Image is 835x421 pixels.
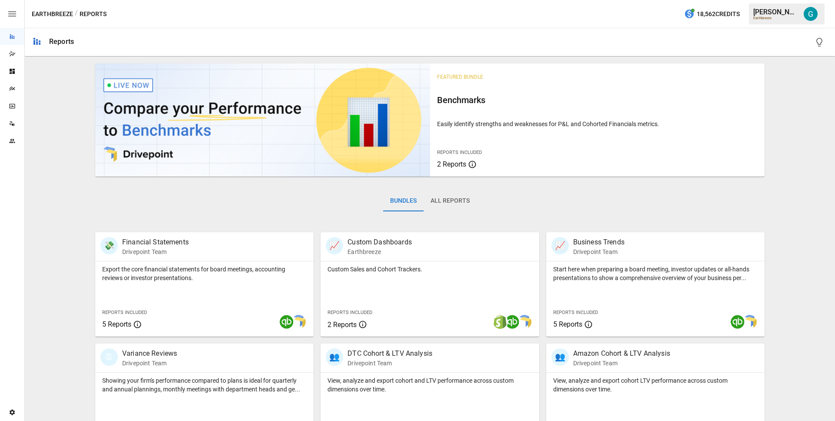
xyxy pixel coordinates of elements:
div: 👥 [551,348,569,366]
p: View, analyze and export cohort and LTV performance across custom dimensions over time. [327,376,532,394]
img: quickbooks [505,315,519,329]
p: Variance Reviews [122,348,177,359]
span: Reports Included [327,310,372,315]
p: Custom Sales and Cohort Trackers. [327,265,532,274]
span: 18,562 Credits [697,9,740,20]
div: 📈 [326,237,343,254]
p: Drivepoint Team [347,359,432,368]
img: quickbooks [280,315,294,329]
span: 2 Reports [437,160,466,168]
p: Custom Dashboards [347,237,412,247]
img: smart model [743,315,757,329]
p: Amazon Cohort & LTV Analysis [573,348,670,359]
img: smart model [292,315,306,329]
div: / [75,9,78,20]
span: 5 Reports [102,320,131,328]
p: View, analyze and export cohort LTV performance across custom dimensions over time. [553,376,758,394]
div: 👥 [326,348,343,366]
p: Start here when preparing a board meeting, investor updates or all-hands presentations to show a ... [553,265,758,282]
div: Earthbreeze [753,16,798,20]
img: shopify [493,315,507,329]
img: smart model [518,315,531,329]
p: Drivepoint Team [573,359,670,368]
span: Reports Included [553,310,598,315]
p: Showing your firm's performance compared to plans is ideal for quarterly and annual plannings, mo... [102,376,307,394]
div: 💸 [100,237,118,254]
p: DTC Cohort & LTV Analysis [347,348,432,359]
img: Gavin Acres [804,7,818,21]
h6: Benchmarks [437,93,758,107]
p: Drivepoint Team [573,247,625,256]
div: 📈 [551,237,569,254]
p: Earthbreeze [347,247,412,256]
p: Business Trends [573,237,625,247]
p: Easily identify strengths and weaknesses for P&L and Cohorted Financials metrics. [437,120,758,128]
span: Featured Bundle [437,74,483,80]
span: 2 Reports [327,321,357,329]
div: 🗓 [100,348,118,366]
button: Bundles [383,190,424,211]
p: Financial Statements [122,237,189,247]
p: Drivepoint Team [122,247,189,256]
div: Reports [49,37,74,46]
p: Drivepoint Team [122,359,177,368]
p: Export the core financial statements for board meetings, accounting reviews or investor presentat... [102,265,307,282]
span: 5 Reports [553,320,582,328]
span: Reports Included [102,310,147,315]
span: Reports Included [437,150,482,155]
button: 18,562Credits [681,6,743,22]
button: Gavin Acres [798,2,823,26]
div: [PERSON_NAME] [753,8,798,16]
button: Earthbreeze [32,9,73,20]
img: video thumbnail [95,63,430,177]
img: quickbooks [731,315,745,329]
button: All Reports [424,190,477,211]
